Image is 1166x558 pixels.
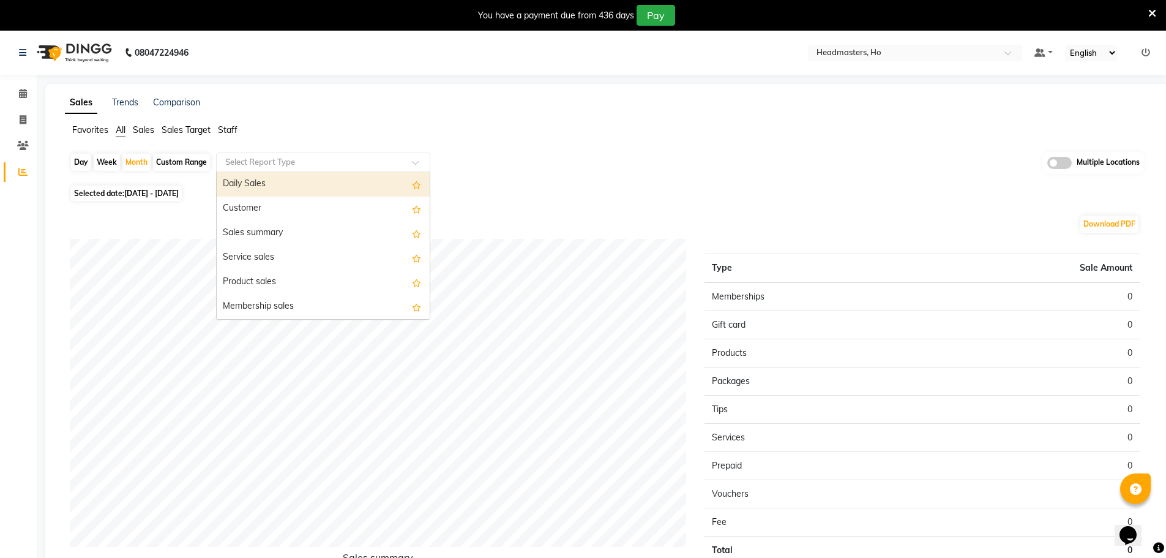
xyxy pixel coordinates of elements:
[412,275,421,290] span: Add this report to Favorites List
[704,395,922,423] td: Tips
[1077,157,1140,169] span: Multiple Locations
[922,423,1140,451] td: 0
[133,124,154,135] span: Sales
[412,177,421,192] span: Add this report to Favorites List
[922,395,1140,423] td: 0
[124,189,179,198] span: [DATE] - [DATE]
[704,367,922,395] td: Packages
[412,226,421,241] span: Add this report to Favorites List
[922,282,1140,311] td: 0
[217,172,430,197] div: Daily Sales
[217,270,430,295] div: Product sales
[922,508,1140,536] td: 0
[704,508,922,536] td: Fee
[1080,216,1138,233] button: Download PDF
[217,221,430,246] div: Sales summary
[216,172,430,320] ng-dropdown-panel: Options list
[153,97,200,108] a: Comparison
[217,197,430,221] div: Customer
[922,311,1140,339] td: 0
[72,124,108,135] span: Favorites
[135,36,189,70] b: 08047224946
[112,97,138,108] a: Trends
[153,154,210,171] div: Custom Range
[122,154,151,171] div: Month
[922,339,1140,367] td: 0
[218,124,237,135] span: Staff
[704,311,922,339] td: Gift card
[704,339,922,367] td: Products
[922,367,1140,395] td: 0
[704,282,922,311] td: Memberships
[922,480,1140,508] td: 0
[31,36,115,70] img: logo
[704,451,922,480] td: Prepaid
[704,480,922,508] td: Vouchers
[922,451,1140,480] td: 0
[922,254,1140,282] th: Sale Amount
[412,251,421,265] span: Add this report to Favorites List
[217,295,430,319] div: Membership sales
[637,5,675,26] button: Pay
[412,300,421,314] span: Add this report to Favorites List
[412,202,421,216] span: Add this report to Favorites List
[94,154,120,171] div: Week
[704,254,922,282] th: Type
[71,154,91,171] div: Day
[162,124,211,135] span: Sales Target
[71,186,182,201] span: Selected date:
[65,92,97,114] a: Sales
[116,124,125,135] span: All
[1115,509,1154,546] iframe: chat widget
[217,246,430,270] div: Service sales
[704,423,922,451] td: Services
[478,9,634,22] div: You have a payment due from 436 days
